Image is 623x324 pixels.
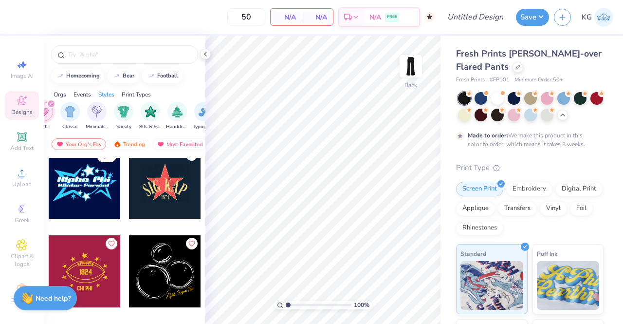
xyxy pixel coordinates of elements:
[456,48,602,73] span: Fresh Prints [PERSON_NAME]-over Flared Pants
[139,102,162,131] button: filter button
[67,50,192,59] input: Try "Alpha"
[193,102,215,131] div: filter for Typography
[34,102,53,131] div: filter for Y2K
[456,201,495,216] div: Applique
[186,238,198,249] button: Like
[5,252,39,268] span: Clipart & logos
[108,69,139,83] button: bear
[114,102,133,131] button: filter button
[516,9,549,26] button: Save
[193,102,215,131] button: filter button
[157,73,178,78] div: football
[36,294,71,303] strong: Need help?
[594,8,613,27] img: Katherine Garcia
[139,123,162,131] span: 80s & 90s
[354,301,369,309] span: 100 %
[157,141,165,148] img: most_fav.gif
[498,201,537,216] div: Transfers
[456,182,503,196] div: Screen Print
[10,144,34,152] span: Add Text
[537,248,557,259] span: Puff Ink
[56,141,64,148] img: most_fav.gif
[114,102,133,131] div: filter for Varsity
[15,216,30,224] span: Greek
[113,73,121,79] img: trend_line.gif
[404,81,417,90] div: Back
[460,248,486,259] span: Standard
[401,57,421,76] img: Back
[123,73,134,78] div: bear
[60,102,80,131] div: filter for Classic
[51,69,104,83] button: homecoming
[11,108,33,116] span: Designs
[86,102,108,131] button: filter button
[109,138,149,150] div: Trending
[369,12,381,22] span: N/A
[227,8,265,26] input: – –
[106,238,117,249] button: Like
[113,141,121,148] img: trending.gif
[537,261,600,310] img: Puff Ink
[460,261,523,310] img: Standard
[142,69,183,83] button: football
[468,132,508,139] strong: Made to order:
[116,123,131,131] span: Varsity
[276,12,296,22] span: N/A
[193,123,215,131] span: Typography
[73,90,91,99] div: Events
[10,296,34,304] span: Decorate
[506,182,552,196] div: Embroidery
[582,8,613,27] a: KG
[65,106,76,117] img: Classic Image
[152,138,207,150] div: Most Favorited
[34,102,53,131] button: filter button
[86,102,108,131] div: filter for Minimalist
[52,138,106,150] div: Your Org's Fav
[62,123,78,131] span: Classic
[54,90,66,99] div: Orgs
[66,73,100,78] div: homecoming
[199,106,210,117] img: Typography Image
[540,201,567,216] div: Vinyl
[387,14,397,20] span: FREE
[147,73,155,79] img: trend_line.gif
[92,106,102,117] img: Minimalist Image
[110,153,112,158] span: 7
[166,102,188,131] button: filter button
[98,90,114,99] div: Styles
[456,76,485,84] span: Fresh Prints
[56,73,64,79] img: trend_line.gif
[468,131,587,149] div: We make this product in this color to order, which means it takes 8 weeks.
[122,90,151,99] div: Print Types
[582,12,592,23] span: KG
[570,201,593,216] div: Foil
[118,106,129,117] img: Varsity Image
[60,102,80,131] button: filter button
[456,162,604,173] div: Print Type
[555,182,603,196] div: Digital Print
[456,221,503,235] div: Rhinestones
[440,7,511,27] input: Untitled Design
[145,106,156,117] img: 80s & 90s Image
[172,106,183,117] img: Handdrawn Image
[166,102,188,131] div: filter for Handdrawn
[139,102,162,131] div: filter for 80s & 90s
[490,76,510,84] span: # FP101
[12,180,32,188] span: Upload
[166,123,188,131] span: Handdrawn
[514,76,563,84] span: Minimum Order: 50 +
[308,12,327,22] span: N/A
[86,123,108,131] span: Minimalist
[11,72,34,80] span: Image AI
